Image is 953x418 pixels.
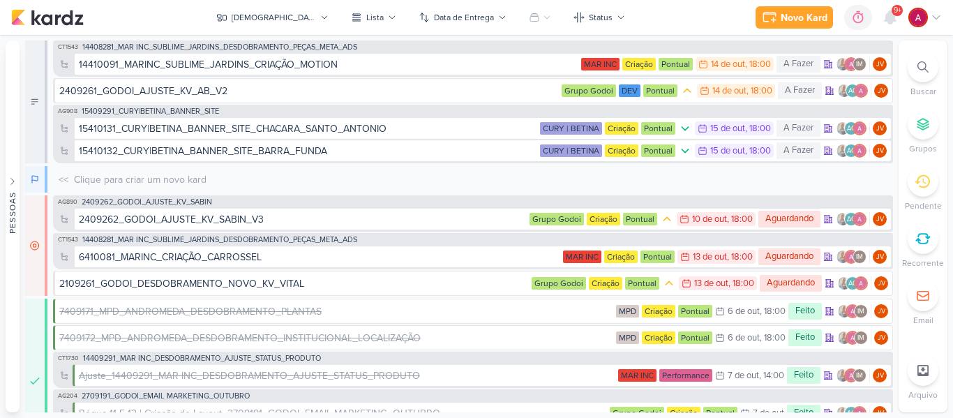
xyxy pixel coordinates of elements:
div: MPD [616,331,639,344]
div: Aguardando [758,211,820,227]
div: Pontual [678,331,712,344]
div: Aline Gimenez Graciano [844,121,858,135]
div: 13 de out [694,279,728,288]
div: Grupo Godoi [562,84,616,97]
div: Pontual [643,84,677,97]
p: AG [847,148,856,155]
div: Responsável: Joney Viana [873,250,887,264]
div: 7 de out [753,409,784,418]
p: JV [876,254,884,261]
div: Colaboradores: Iara Santos, Aline Gimenez Graciano, Alessandra Gomes [837,276,871,290]
div: Feito [788,329,822,346]
div: Joney Viana [873,144,887,158]
div: Pessoas [6,191,19,233]
div: Joney Viana [874,331,888,345]
img: Alessandra Gomes [846,304,860,318]
span: 14408281_MAR INC_SUBLIME_JARDINS_DESDOBRAMENTO_PEÇAS_META_ADS [82,236,357,244]
div: CURY | BETINA [540,144,602,157]
span: 15409291_CURY|BETINA_BANNER_SITE [82,107,219,115]
img: Iara Santos [837,304,851,318]
span: 14408281_MAR INC_SUBLIME_JARDINS_DESDOBRAMENTO_PEÇAS_META_ADS [82,43,357,51]
p: IM [857,335,864,342]
div: , 18:00 [745,147,771,156]
div: Prioridade Baixa [678,144,692,158]
img: Iara Santos [836,250,850,264]
div: Isabella Machado Guimarães [853,250,866,264]
div: 6410081_MARINC_CRIAÇÃO_CARROSSEL [79,250,262,264]
div: Feito [788,303,822,320]
img: Alessandra Gomes [846,331,860,345]
div: 15 de out [710,124,745,133]
img: Alessandra Gomes [844,250,858,264]
img: Alessandra Gomes [853,121,866,135]
div: 2409261_GODOI_AJUSTE_KV_AB_V2 [59,84,227,98]
div: Joney Viana [873,368,887,382]
div: 13 de out [693,253,727,262]
img: Iara Santos [836,368,850,382]
div: Feito [787,367,820,384]
img: kardz.app [11,9,84,26]
div: Colaboradores: Iara Santos, Alessandra Gomes, Isabella Machado Guimarães [836,57,870,71]
img: Iara Santos [836,212,850,226]
div: Responsável: Joney Viana [873,57,887,71]
div: Joney Viana [873,250,887,264]
div: Criação [589,277,622,290]
button: Pessoas [6,40,20,412]
p: AG [848,88,857,95]
p: Recorrente [902,257,944,269]
div: 7409171_MPD_ANDROMEDA_DESDOBRAMENTO_PLANTAS [59,304,322,319]
img: Alessandra Gomes [908,8,928,27]
div: Colaboradores: Iara Santos, Aline Gimenez Graciano, Alessandra Gomes [836,121,870,135]
div: Criação [622,58,656,70]
div: , 18:00 [745,60,771,69]
span: AG204 [57,392,79,400]
div: Joney Viana [874,304,888,318]
div: Colaboradores: Iara Santos, Aline Gimenez Graciano, Alessandra Gomes [837,84,871,98]
div: Colaboradores: Iara Santos, Alessandra Gomes, Isabella Machado Guimarães [836,250,870,264]
div: 14410091_MARINC_SUBLIME_JARDINS_CRIAÇÃO_MOTION [79,57,578,72]
div: 2409262_GODOI_AJUSTE_KV_SABIN_V3 [79,212,264,227]
div: 15 de out [710,147,745,156]
span: AG890 [57,198,79,206]
div: Criação [587,213,620,225]
div: 2409262_GODOI_AJUSTE_KV_SABIN_V3 [79,212,527,227]
div: Responsável: Joney Viana [874,331,888,345]
div: Grupo Godoi [530,213,584,225]
div: Prioridade Média [662,276,676,290]
div: Responsável: Joney Viana [873,121,887,135]
p: Grupos [909,142,937,155]
img: Alessandra Gomes [854,276,868,290]
span: 14409291_MAR INC_DESDOBRAMENTO_AJUSTE_STATUS_PRODUTO [83,354,321,362]
div: 6 de out [728,307,760,316]
div: A Fazer [778,82,822,99]
div: , 14:00 [759,371,784,380]
div: Prioridade Média [660,212,674,226]
span: 2409262_GODOI_AJUSTE_KV_SABIN [82,198,212,206]
img: Iara Santos [836,121,850,135]
div: A Fazer [776,142,820,159]
div: Joney Viana [874,276,888,290]
div: Aguardando [758,248,820,265]
p: JV [876,61,884,68]
div: Criação [642,331,675,344]
div: Responsável: Joney Viana [874,276,888,290]
div: 14 de out [711,60,745,69]
p: AG [847,216,856,223]
div: A Fazer [776,56,820,73]
img: Alessandra Gomes [844,57,858,71]
div: Responsável: Joney Viana [873,368,887,382]
div: CURY | BETINA [540,122,602,135]
div: , 18:00 [728,279,754,288]
div: 7 de out [728,371,759,380]
div: , 18:00 [727,215,753,224]
p: IM [856,254,863,261]
img: Alessandra Gomes [844,368,858,382]
span: CT1543 [57,236,80,244]
div: Colaboradores: Iara Santos, Aline Gimenez Graciano, Alessandra Gomes [836,144,870,158]
div: 2409261_GODOI_AJUSTE_KV_AB_V2 [59,84,559,98]
div: Colaboradores: Iara Santos, Alessandra Gomes, Isabella Machado Guimarães [837,304,871,318]
div: 15410131_CURY|BETINA_BANNER_SITE_CHACARA_SANTO_ANTONIO [79,121,387,136]
div: Ajuste_14409291_MAR INC_DESDOBRAMENTO_AJUSTE_STATUS_PRODUTO [79,368,615,383]
p: JV [878,281,885,288]
div: , 18:00 [760,307,786,316]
